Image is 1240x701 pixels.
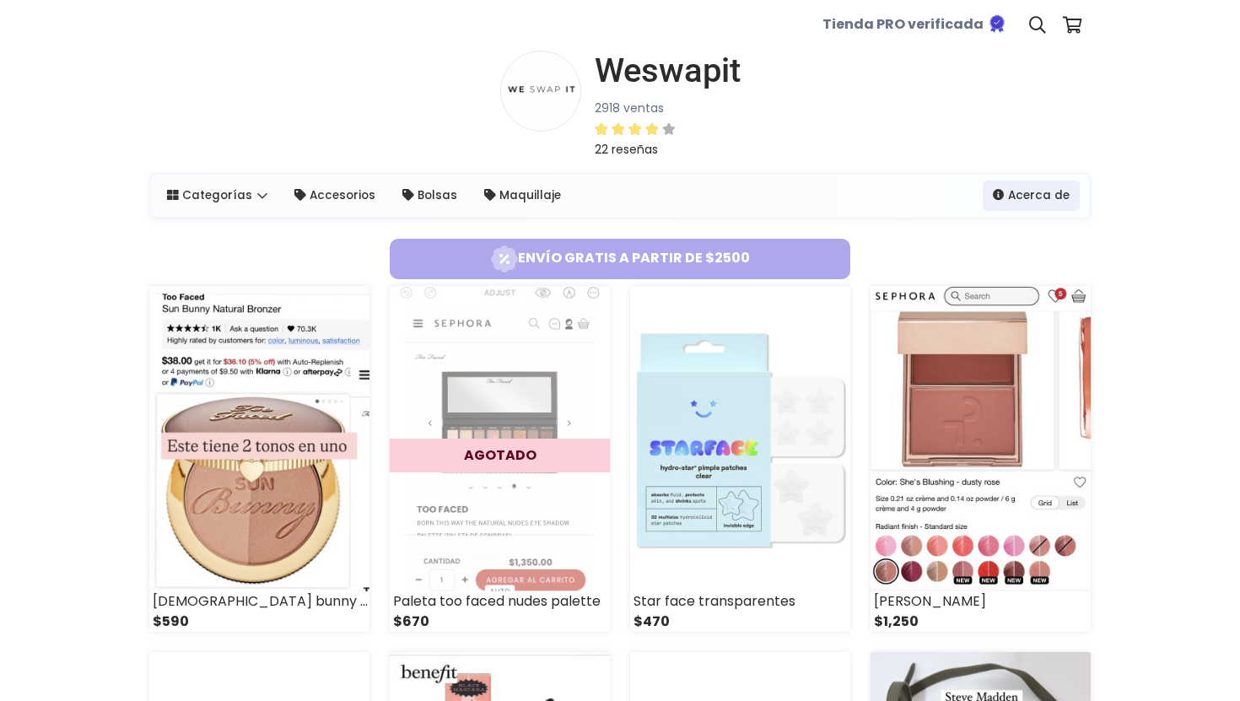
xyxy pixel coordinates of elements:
div: [DEMOGRAPHIC_DATA] bunny bronzer [149,591,369,612]
div: [PERSON_NAME] [871,591,1091,612]
div: $470 [630,612,850,632]
div: $670 [390,612,610,632]
div: AGOTADO [390,439,610,472]
img: small_1741197462343.jpeg [871,286,1091,591]
a: [PERSON_NAME] $1,250 [871,286,1091,632]
a: 22 reseñas [595,118,741,159]
div: $590 [149,612,369,632]
a: Star face transparentes $470 [630,286,850,632]
b: Tienda PRO verificada [822,15,984,35]
img: small_1747936201765.jpeg [149,286,369,591]
a: Categorías [157,181,278,211]
small: 2918 ventas [595,100,664,116]
a: Accesorios [284,181,385,211]
div: Paleta too faced nudes palette [390,591,610,612]
a: Acerca de [983,181,1080,211]
a: Bolsas [392,181,467,211]
a: Maquillaje [474,181,571,211]
small: 22 reseñas [595,141,658,158]
a: AGOTADO Paleta too faced nudes palette $670 [390,286,610,632]
img: small_1744392123112.jpeg [390,286,610,591]
div: Star face transparentes [630,591,850,612]
img: small.png [500,51,581,132]
div: 4.14 / 5 [595,119,676,139]
a: [DEMOGRAPHIC_DATA] bunny bronzer $590 [149,286,369,632]
span: Envío gratis a partir de $2500 [396,245,844,272]
h1: Weswapit [595,51,741,91]
a: Weswapit [581,51,741,91]
img: Tienda verificada [987,13,1007,34]
div: $1,250 [871,612,1091,632]
img: small_1741226888673.jpeg [630,286,850,591]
